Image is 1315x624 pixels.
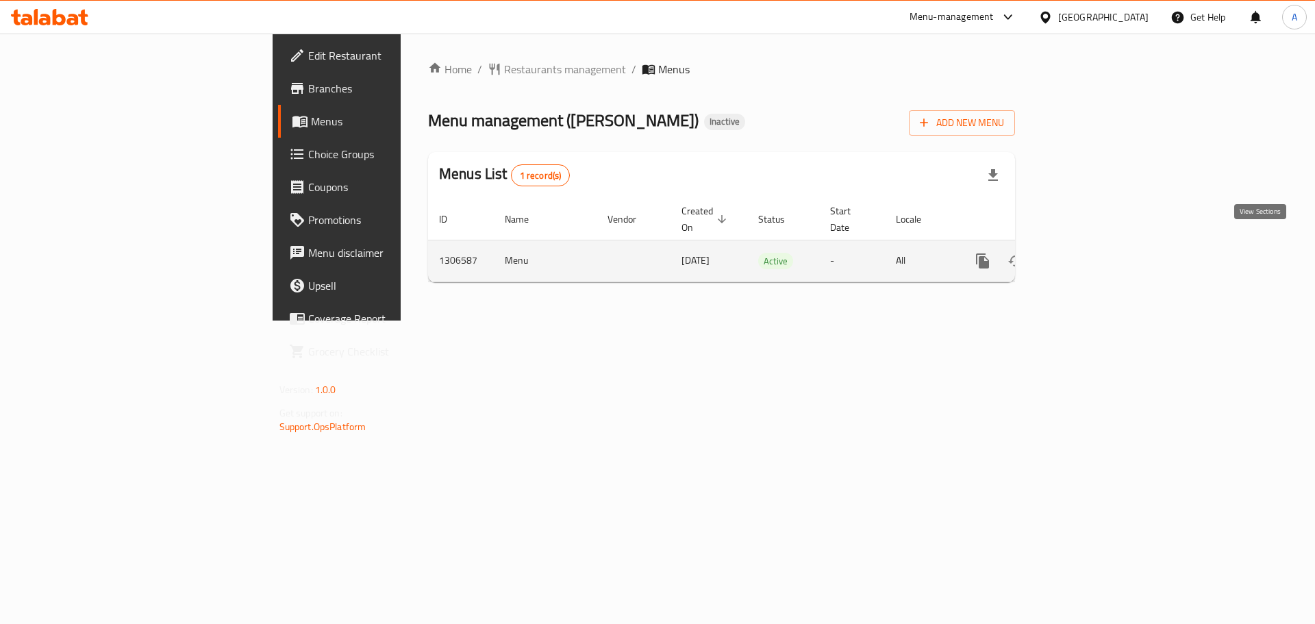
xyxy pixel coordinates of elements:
[308,245,481,261] span: Menu disclaimer
[608,211,654,227] span: Vendor
[999,245,1032,277] button: Change Status
[278,72,492,105] a: Branches
[308,146,481,162] span: Choice Groups
[279,418,366,436] a: Support.OpsPlatform
[830,203,868,236] span: Start Date
[278,105,492,138] a: Menus
[308,47,481,64] span: Edit Restaurant
[885,240,955,282] td: All
[308,80,481,97] span: Branches
[681,251,710,269] span: [DATE]
[278,138,492,171] a: Choice Groups
[494,240,597,282] td: Menu
[819,240,885,282] td: -
[511,164,571,186] div: Total records count
[1292,10,1297,25] span: A
[910,9,994,25] div: Menu-management
[278,171,492,203] a: Coupons
[488,61,626,77] a: Restaurants management
[278,203,492,236] a: Promotions
[704,114,745,130] div: Inactive
[279,381,313,399] span: Version:
[311,113,481,129] span: Menus
[504,61,626,77] span: Restaurants management
[278,335,492,368] a: Grocery Checklist
[758,211,803,227] span: Status
[428,61,1015,77] nav: breadcrumb
[278,269,492,302] a: Upsell
[704,116,745,127] span: Inactive
[278,236,492,269] a: Menu disclaimer
[308,343,481,360] span: Grocery Checklist
[308,212,481,228] span: Promotions
[439,164,570,186] h2: Menus List
[308,277,481,294] span: Upsell
[909,110,1015,136] button: Add New Menu
[681,203,731,236] span: Created On
[955,199,1109,240] th: Actions
[631,61,636,77] li: /
[439,211,465,227] span: ID
[308,310,481,327] span: Coverage Report
[278,302,492,335] a: Coverage Report
[920,114,1004,132] span: Add New Menu
[315,381,336,399] span: 1.0.0
[977,159,1010,192] div: Export file
[758,253,793,269] span: Active
[896,211,939,227] span: Locale
[1058,10,1149,25] div: [GEOGRAPHIC_DATA]
[966,245,999,277] button: more
[505,211,547,227] span: Name
[279,404,342,422] span: Get support on:
[512,169,570,182] span: 1 record(s)
[428,199,1109,282] table: enhanced table
[658,61,690,77] span: Menus
[278,39,492,72] a: Edit Restaurant
[308,179,481,195] span: Coupons
[428,105,699,136] span: Menu management ( [PERSON_NAME] )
